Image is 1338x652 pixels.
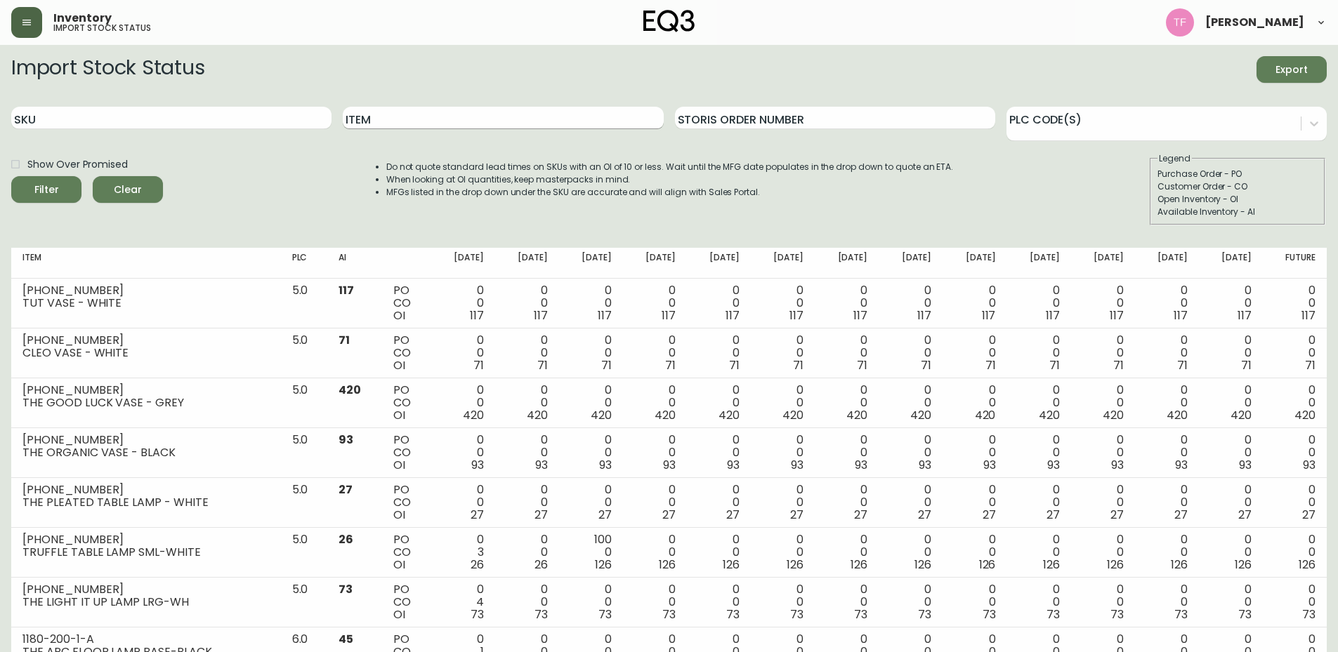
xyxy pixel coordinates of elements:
[339,432,353,448] span: 93
[601,357,612,373] span: 71
[890,533,931,571] div: 0 0
[442,484,484,521] div: 0 0
[537,357,548,373] span: 71
[495,248,559,279] th: [DATE]
[921,357,931,373] span: 71
[1110,307,1124,324] span: 117
[473,357,484,373] span: 71
[1082,583,1124,621] div: 0 0
[1071,248,1135,279] th: [DATE]
[11,248,281,279] th: Item
[527,407,548,423] span: 420
[1018,384,1059,422] div: 0 0
[598,307,612,324] span: 117
[1263,248,1327,279] th: Future
[954,533,995,571] div: 0 0
[1103,407,1124,423] span: 420
[53,13,112,24] span: Inventory
[598,606,612,623] span: 73
[1274,384,1316,422] div: 0 0
[1274,583,1316,621] div: 0 0
[281,478,328,528] td: 5.0
[782,407,804,423] span: 420
[442,384,484,422] div: 0 0
[698,384,740,422] div: 0 0
[826,434,867,472] div: 0 0
[1235,557,1252,573] span: 126
[339,581,353,597] span: 73
[22,397,270,409] div: THE GOOD LUCK VASE - GREY
[27,157,128,172] span: Show Over Promised
[1047,457,1060,473] span: 93
[393,284,419,322] div: PO CO
[1210,484,1252,521] div: 0 0
[506,583,548,621] div: 0 0
[506,284,548,322] div: 0 0
[1107,557,1124,573] span: 126
[826,284,867,322] div: 0 0
[762,284,804,322] div: 0 0
[22,533,270,546] div: [PHONE_NUMBER]
[1274,533,1316,571] div: 0 0
[623,248,687,279] th: [DATE]
[1146,384,1188,422] div: 0 0
[1157,206,1318,218] div: Available Inventory - AI
[393,334,419,372] div: PO CO
[954,384,995,422] div: 0 0
[729,357,740,373] span: 71
[1157,193,1318,206] div: Open Inventory - OI
[762,583,804,621] div: 0 0
[393,457,405,473] span: OI
[662,307,676,324] span: 117
[983,507,996,523] span: 27
[655,407,676,423] span: 420
[559,248,623,279] th: [DATE]
[386,161,954,173] li: Do not quote standard lead times on SKUs with an OI of 10 or less. Wait until the MFG date popula...
[643,10,695,32] img: logo
[1082,284,1124,322] div: 0 0
[281,279,328,328] td: 5.0
[1302,606,1316,623] span: 73
[826,484,867,521] div: 0 0
[1210,384,1252,422] div: 0 0
[791,457,804,473] span: 93
[442,434,484,472] div: 0 0
[1018,533,1059,571] div: 0 0
[471,457,484,473] span: 93
[393,557,405,573] span: OI
[591,407,612,423] span: 420
[1210,434,1252,472] div: 0 0
[22,284,270,297] div: [PHONE_NUMBER]
[1241,357,1252,373] span: 71
[790,606,804,623] span: 73
[1146,334,1188,372] div: 0 0
[663,457,676,473] span: 93
[665,357,676,373] span: 71
[393,384,419,422] div: PO CO
[22,583,270,596] div: [PHONE_NUMBER]
[826,583,867,621] div: 0 0
[723,557,740,573] span: 126
[890,284,931,322] div: 0 0
[751,248,815,279] th: [DATE]
[1174,307,1188,324] span: 117
[1305,357,1316,373] span: 71
[1146,533,1188,571] div: 0 0
[104,181,152,199] span: Clear
[1082,334,1124,372] div: 0 0
[1046,307,1060,324] span: 117
[726,606,740,623] span: 73
[386,173,954,186] li: When looking at OI quantities, keep masterpacks in mind.
[22,384,270,397] div: [PHONE_NUMBER]
[22,446,270,459] div: THE ORGANIC VASE - BLACK
[281,528,328,578] td: 5.0
[1146,284,1188,322] div: 0 0
[339,631,353,647] span: 45
[726,507,740,523] span: 27
[634,583,676,621] div: 0 0
[22,596,270,608] div: THE LIGHT IT UP LAMP LRG-WH
[281,378,328,428] td: 5.0
[634,434,676,472] div: 0 0
[535,457,548,473] span: 93
[339,382,361,398] span: 420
